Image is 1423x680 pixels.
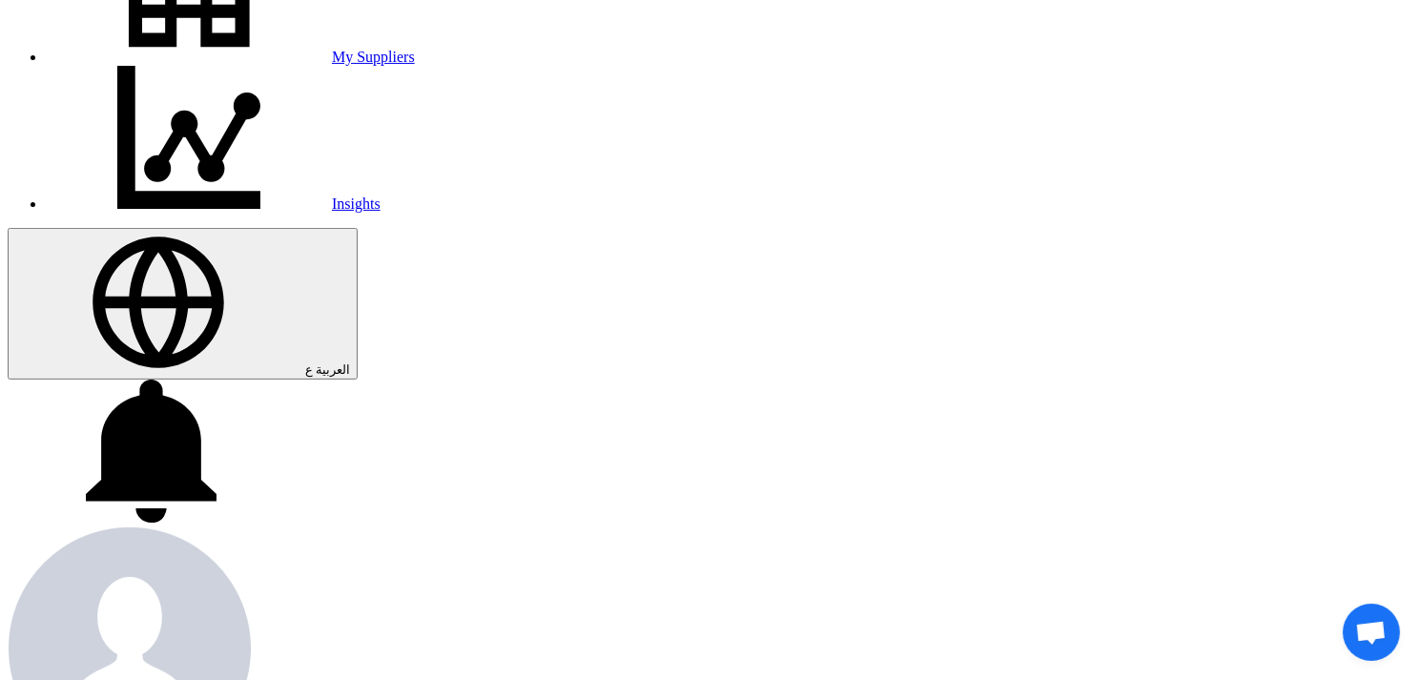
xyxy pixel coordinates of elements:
span: ع [305,362,313,377]
span: العربية [316,362,350,377]
a: Open chat [1343,604,1400,661]
a: Insights [46,196,381,212]
button: العربية ع [8,228,358,380]
a: My Suppliers [46,49,415,65]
